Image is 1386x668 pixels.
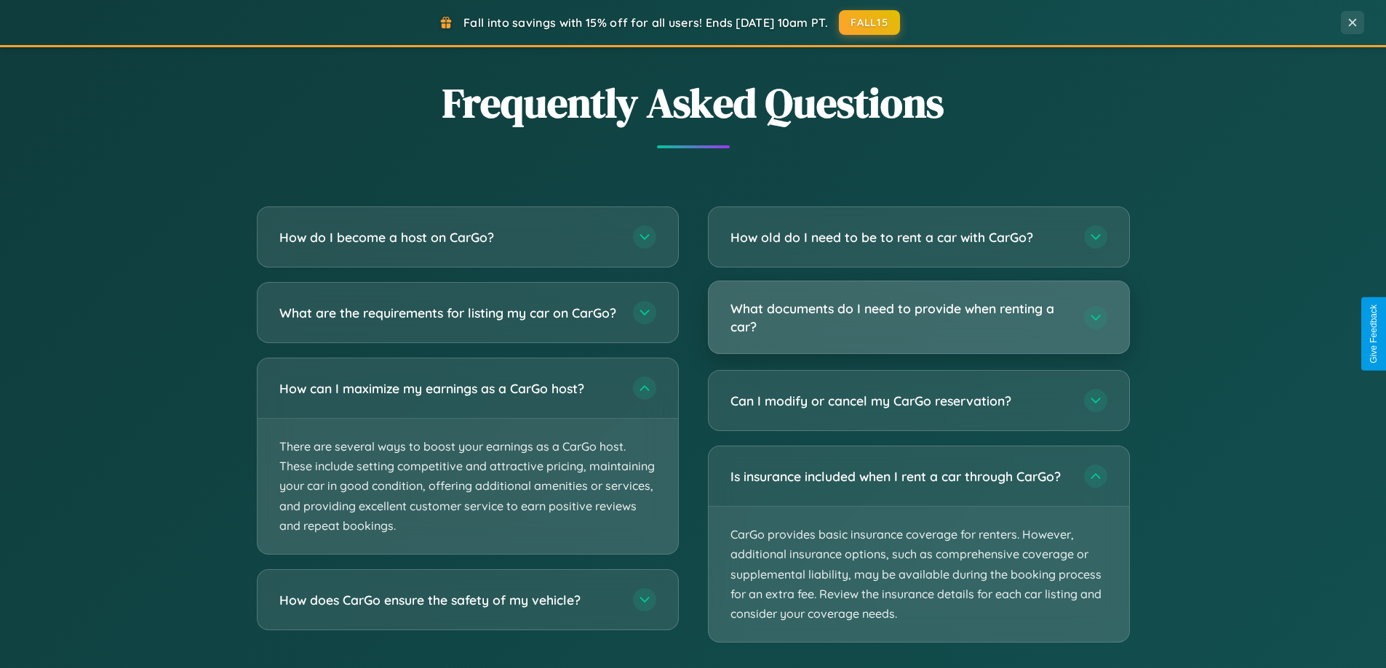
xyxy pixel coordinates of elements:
h3: What are the requirements for listing my car on CarGo? [279,304,618,322]
h3: How can I maximize my earnings as a CarGo host? [279,379,618,398]
h3: Is insurance included when I rent a car through CarGo? [730,467,1070,486]
div: Give Feedback [1369,305,1379,363]
span: Fall into savings with 15% off for all users! Ends [DATE] 10am PT. [463,15,828,30]
button: FALL15 [839,10,900,35]
h3: How old do I need to be to rent a car with CarGo? [730,228,1070,246]
h3: Can I modify or cancel my CarGo reservation? [730,392,1070,410]
h3: How does CarGo ensure the safety of my vehicle? [279,591,618,609]
h2: Frequently Asked Questions [257,75,1130,131]
h3: How do I become a host on CarGo? [279,228,618,246]
p: There are several ways to boost your earnings as a CarGo host. These include setting competitive ... [258,419,678,554]
h3: What documents do I need to provide when renting a car? [730,299,1070,335]
p: CarGo provides basic insurance coverage for renters. However, additional insurance options, such ... [709,507,1129,642]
